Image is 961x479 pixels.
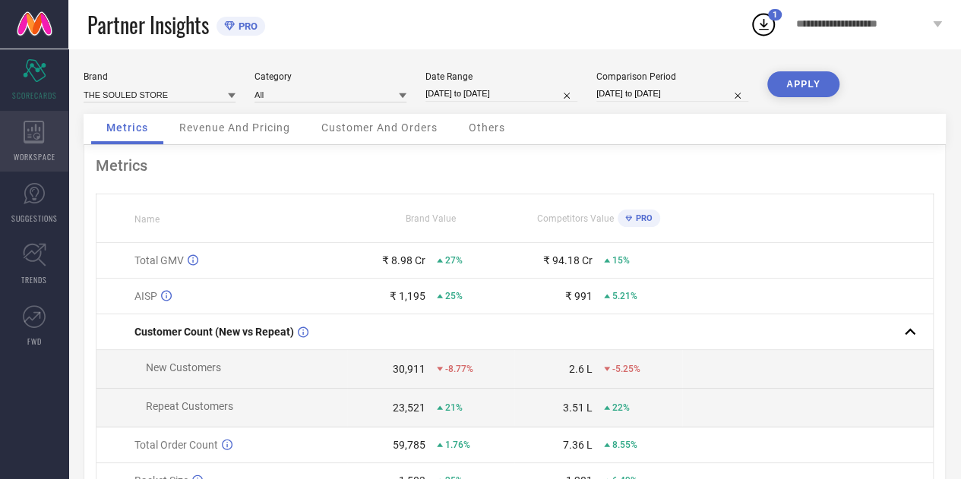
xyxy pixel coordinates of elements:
span: New Customers [146,361,221,373]
span: Metrics [106,121,148,134]
span: 22% [612,402,630,413]
span: PRO [235,20,258,32]
div: ₹ 8.98 Cr [382,254,425,266]
span: Customer And Orders [321,121,438,134]
div: Category [254,71,406,82]
span: Total GMV [134,254,184,266]
div: Brand [84,71,236,82]
span: Repeat Customers [146,400,233,412]
span: Brand Value [406,213,456,224]
span: Customer Count (New vs Repeat) [134,326,294,338]
span: FWD [27,336,42,347]
span: Total Order Count [134,439,218,451]
span: 1.76% [445,440,470,450]
span: SCORECARDS [12,90,57,101]
div: Open download list [750,11,777,38]
div: Metrics [96,156,934,175]
span: -5.25% [612,364,640,374]
div: 59,785 [393,439,425,451]
input: Select date range [425,86,577,102]
span: 1 [773,10,777,20]
div: 2.6 L [569,363,593,375]
span: -8.77% [445,364,473,374]
div: Date Range [425,71,577,82]
span: 25% [445,291,463,301]
div: ₹ 1,195 [390,290,425,302]
span: TRENDS [21,274,47,285]
span: Name [134,214,160,225]
span: Revenue And Pricing [179,121,290,134]
div: Comparison Period [596,71,748,82]
div: 3.51 L [563,402,593,414]
div: ₹ 991 [565,290,593,302]
div: 30,911 [393,363,425,375]
span: Partner Insights [87,9,209,40]
input: Select comparison period [596,86,748,102]
span: Others [469,121,505,134]
span: AISP [134,290,157,302]
span: 27% [445,255,463,266]
div: ₹ 94.18 Cr [543,254,593,266]
span: PRO [632,213,653,223]
div: 7.36 L [563,439,593,451]
span: 21% [445,402,463,413]
div: 23,521 [393,402,425,414]
span: SUGGESTIONS [11,213,58,224]
button: APPLY [767,71,839,97]
span: 5.21% [612,291,637,301]
span: WORKSPACE [14,151,55,162]
span: 8.55% [612,440,637,450]
span: 15% [612,255,630,266]
span: Competitors Value [537,213,614,224]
